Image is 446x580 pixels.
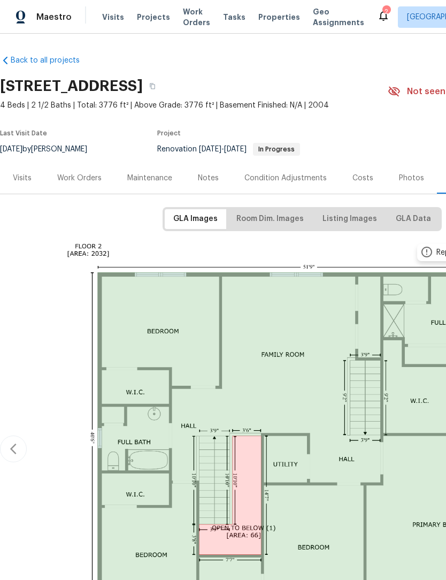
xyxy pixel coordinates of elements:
div: 2 [382,6,390,17]
span: - [199,146,247,153]
div: Visits [13,173,32,184]
div: Photos [399,173,424,184]
span: GLA Data [396,212,431,226]
span: In Progress [254,146,299,152]
span: Work Orders [183,6,210,28]
span: Listing Images [322,212,377,226]
span: Maestro [36,12,72,22]
span: [DATE] [224,146,247,153]
button: Room Dim. Images [228,209,312,229]
button: GLA Data [387,209,440,229]
span: Visits [102,12,124,22]
div: Condition Adjustments [244,173,327,184]
span: [DATE] [199,146,221,153]
span: Tasks [223,13,245,21]
span: GLA Images [173,212,218,226]
div: Costs [352,173,373,184]
button: Listing Images [314,209,386,229]
span: Renovation [157,146,300,153]
div: Maintenance [127,173,172,184]
span: Geo Assignments [313,6,364,28]
div: Notes [198,173,219,184]
button: Copy Address [143,77,162,96]
span: Projects [137,12,170,22]
span: Project [157,130,181,136]
button: GLA Images [165,209,226,229]
span: Properties [258,12,300,22]
span: Room Dim. Images [236,212,304,226]
div: Work Orders [57,173,102,184]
